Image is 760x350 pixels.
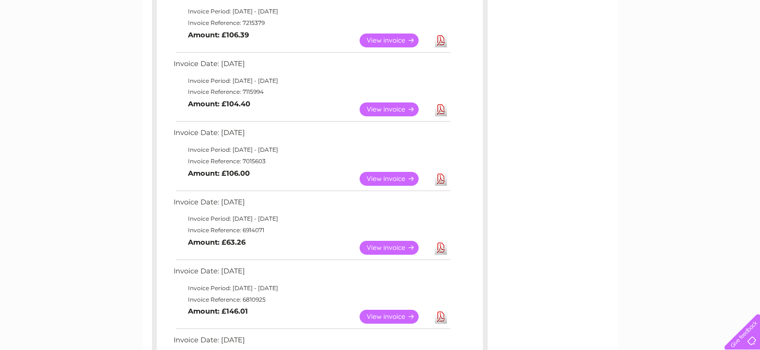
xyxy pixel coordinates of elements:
b: Amount: £104.40 [188,100,250,108]
a: Download [435,34,447,47]
td: Invoice Reference: 6914071 [171,225,452,236]
a: Download [435,172,447,186]
td: Invoice Period: [DATE] - [DATE] [171,6,452,17]
a: Download [435,241,447,255]
b: Amount: £106.00 [188,169,250,178]
a: View [360,102,430,116]
b: Amount: £146.01 [188,307,248,316]
a: Water [591,41,609,48]
td: Invoice Period: [DATE] - [DATE] [171,144,452,156]
td: Invoice Reference: 7215379 [171,17,452,29]
a: Log out [728,41,751,48]
a: Energy [615,41,636,48]
a: View [360,310,430,324]
a: Download [435,102,447,116]
a: Contact [696,41,720,48]
a: Download [435,310,447,324]
img: logo.png [26,25,75,54]
td: Invoice Date: [DATE] [171,126,452,144]
a: Blog [677,41,690,48]
td: Invoice Reference: 7015603 [171,156,452,167]
td: Invoice Date: [DATE] [171,265,452,282]
a: Telecoms [642,41,671,48]
div: Clear Business is a trading name of Verastar Limited (registered in [GEOGRAPHIC_DATA] No. 3667643... [154,5,607,46]
a: View [360,172,430,186]
a: View [360,241,430,255]
td: Invoice Date: [DATE] [171,196,452,214]
a: 0333 014 3131 [579,5,645,17]
b: Amount: £63.26 [188,238,246,247]
td: Invoice Date: [DATE] [171,57,452,75]
a: View [360,34,430,47]
td: Invoice Reference: 6810925 [171,294,452,305]
td: Invoice Reference: 7115994 [171,86,452,98]
td: Invoice Period: [DATE] - [DATE] [171,213,452,225]
td: Invoice Period: [DATE] - [DATE] [171,75,452,87]
td: Invoice Period: [DATE] - [DATE] [171,282,452,294]
b: Amount: £106.39 [188,31,249,39]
